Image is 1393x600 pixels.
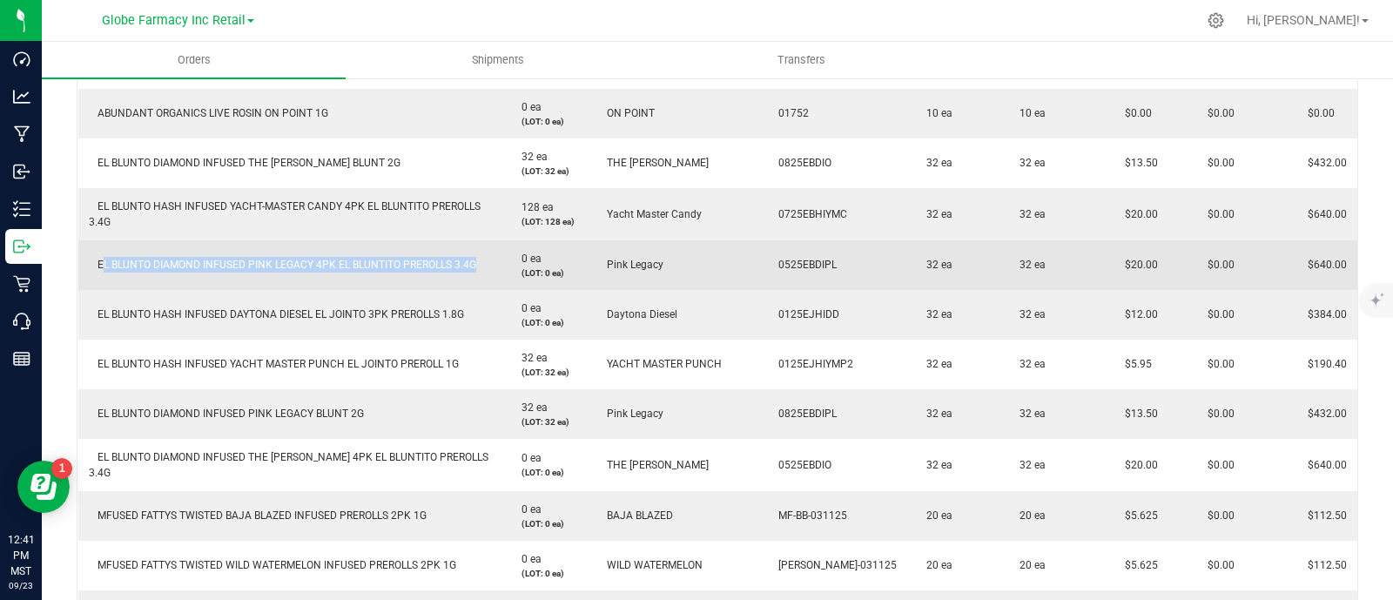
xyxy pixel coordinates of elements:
[513,253,542,265] span: 0 ea
[649,42,953,78] a: Transfers
[513,503,542,516] span: 0 ea
[513,352,548,364] span: 32 ea
[8,579,34,592] p: 09/23
[513,215,577,228] p: (LOT: 128 ea)
[1199,208,1235,220] span: $0.00
[1011,358,1046,370] span: 32 ea
[1116,509,1158,522] span: $5.625
[513,401,548,414] span: 32 ea
[918,358,952,370] span: 32 ea
[513,466,577,479] p: (LOT: 0 ea)
[1199,157,1235,169] span: $0.00
[918,157,952,169] span: 32 ea
[1011,259,1046,271] span: 32 ea
[918,308,952,320] span: 32 ea
[918,509,952,522] span: 20 ea
[513,415,577,428] p: (LOT: 32 ea)
[598,358,722,370] span: YACHT MASTER PUNCH
[1299,259,1347,271] span: $640.00
[770,107,809,119] span: 01752
[513,316,577,329] p: (LOT: 0 ea)
[918,208,952,220] span: 32 ea
[513,366,577,379] p: (LOT: 32 ea)
[513,165,577,178] p: (LOT: 32 ea)
[513,101,542,113] span: 0 ea
[918,559,952,571] span: 20 ea
[1011,408,1046,420] span: 32 ea
[1116,259,1158,271] span: $20.00
[1299,408,1347,420] span: $432.00
[598,208,702,220] span: Yacht Master Candy
[513,266,577,280] p: (LOT: 0 ea)
[13,200,30,218] inline-svg: Inventory
[1199,559,1235,571] span: $0.00
[1199,408,1235,420] span: $0.00
[89,408,364,420] span: EL BLUNTO DIAMOND INFUSED PINK LEGACY BLUNT 2G
[13,313,30,330] inline-svg: Call Center
[770,308,839,320] span: 0125EJHIDD
[89,157,400,169] span: EL BLUNTO DIAMOND INFUSED THE [PERSON_NAME] BLUNT 2G
[1299,509,1347,522] span: $112.50
[1199,107,1235,119] span: $0.00
[1011,157,1046,169] span: 32 ea
[513,567,577,580] p: (LOT: 0 ea)
[513,115,577,128] p: (LOT: 0 ea)
[513,151,548,163] span: 32 ea
[1199,358,1235,370] span: $0.00
[598,157,709,169] span: THE [PERSON_NAME]
[89,259,476,271] span: EL BLUNTO DIAMOND INFUSED PINK LEGACY 4PK EL BLUNTITO PREROLLS 3.4G
[918,459,952,471] span: 32 ea
[1011,559,1046,571] span: 20 ea
[1299,208,1347,220] span: $640.00
[102,13,246,28] span: Globe Farmacy Inc Retail
[1011,459,1046,471] span: 32 ea
[1199,459,1235,471] span: $0.00
[1299,308,1347,320] span: $384.00
[770,358,853,370] span: 0125EJHIYMP2
[1116,157,1158,169] span: $13.50
[770,208,847,220] span: 0725EBHIYMC
[598,559,703,571] span: WILD WATERMELON
[89,451,488,479] span: EL BLUNTO DIAMOND INFUSED THE [PERSON_NAME] 4PK EL BLUNTITO PREROLLS 3.4G
[598,509,673,522] span: BAJA BLAZED
[1116,107,1152,119] span: $0.00
[513,201,554,213] span: 128 ea
[89,509,427,522] span: MFUSED FATTYS TWISTED BAJA BLAZED INFUSED PREROLLS 2PK 1G
[1116,358,1152,370] span: $5.95
[754,52,849,68] span: Transfers
[1116,208,1158,220] span: $20.00
[1199,509,1235,522] span: $0.00
[1116,408,1158,420] span: $13.50
[42,42,346,78] a: Orders
[8,532,34,579] p: 12:41 PM MST
[346,42,649,78] a: Shipments
[598,107,655,119] span: ON POINT
[770,408,837,420] span: 0825EBDIPL
[1011,208,1046,220] span: 32 ea
[13,88,30,105] inline-svg: Analytics
[598,408,663,420] span: Pink Legacy
[51,458,72,479] iframe: Resource center unread badge
[448,52,548,68] span: Shipments
[1299,559,1347,571] span: $112.50
[1116,559,1158,571] span: $5.625
[918,259,952,271] span: 32 ea
[17,461,70,513] iframe: Resource center
[1299,358,1347,370] span: $190.40
[1199,308,1235,320] span: $0.00
[13,51,30,68] inline-svg: Dashboard
[1247,13,1360,27] span: Hi, [PERSON_NAME]!
[13,238,30,255] inline-svg: Outbound
[513,517,577,530] p: (LOT: 0 ea)
[513,302,542,314] span: 0 ea
[89,559,456,571] span: MFUSED FATTYS TWISTED WILD WATERMELON INFUSED PREROLLS 2PK 1G
[1299,157,1347,169] span: $432.00
[918,107,952,119] span: 10 ea
[1299,107,1335,119] span: $0.00
[89,107,328,119] span: ABUNDANT ORGANICS LIVE ROSIN ON POINT 1G
[1011,107,1046,119] span: 10 ea
[770,559,897,571] span: [PERSON_NAME]-031125
[89,200,481,228] span: EL BLUNTO HASH INFUSED YACHT-MASTER CANDY 4PK EL BLUNTITO PREROLLS 3.4G
[13,350,30,367] inline-svg: Reports
[154,52,234,68] span: Orders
